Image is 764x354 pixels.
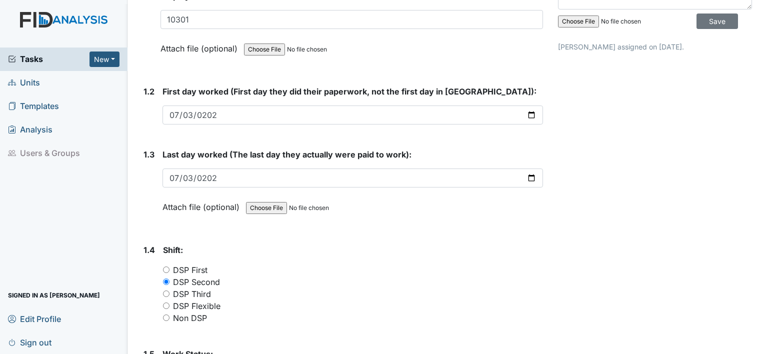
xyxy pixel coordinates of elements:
input: DSP Flexible [163,302,169,309]
label: DSP Second [173,276,220,288]
span: Edit Profile [8,311,61,326]
input: Save [696,13,738,29]
label: Attach file (optional) [160,37,241,54]
button: New [89,51,119,67]
label: 1.4 [143,244,155,256]
input: DSP First [163,266,169,273]
a: Tasks [8,53,89,65]
label: DSP Flexible [173,300,220,312]
label: DSP Third [173,288,211,300]
span: Last day worked (The last day they actually were paid to work): [162,149,411,159]
span: Templates [8,98,59,114]
span: Signed in as [PERSON_NAME] [8,287,100,303]
span: Analysis [8,122,52,137]
span: Units [8,75,40,90]
label: 1.3 [143,148,154,160]
span: Sign out [8,334,51,350]
input: DSP Second [163,278,169,285]
span: First day worked (First day they did their paperwork, not the first day in [GEOGRAPHIC_DATA]): [162,86,536,96]
label: DSP First [173,264,207,276]
label: 1.2 [143,85,154,97]
p: [PERSON_NAME] assigned on [DATE]. [558,41,752,52]
label: Attach file (optional) [162,195,243,213]
input: DSP Third [163,290,169,297]
label: Non DSP [173,312,207,324]
input: Non DSP [163,314,169,321]
span: Shift: [163,245,183,255]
